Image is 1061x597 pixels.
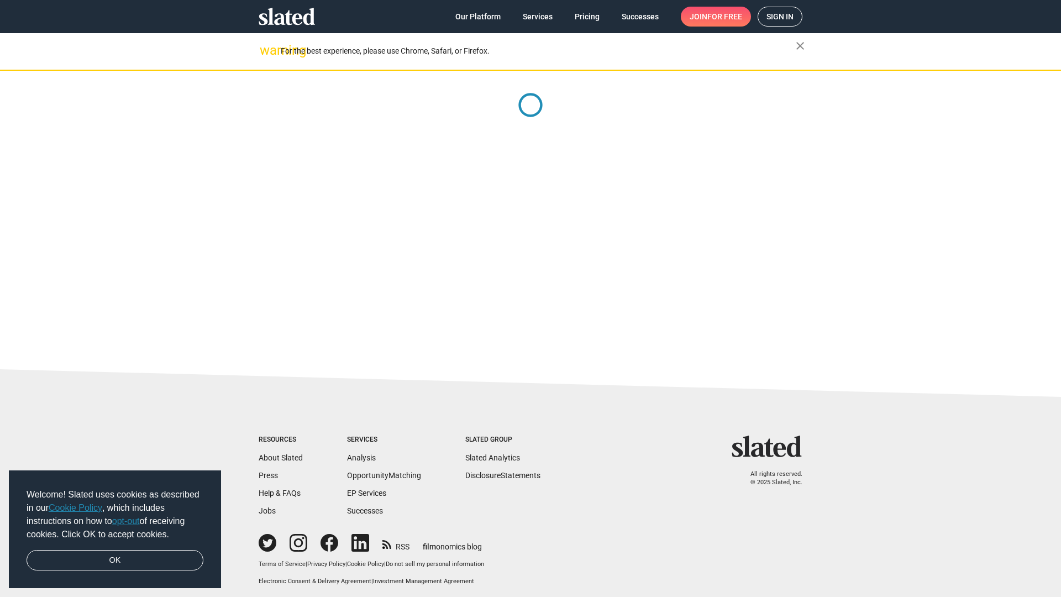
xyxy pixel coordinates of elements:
[423,533,482,552] a: filmonomics blog
[347,561,384,568] a: Cookie Policy
[9,470,221,589] div: cookieconsent
[613,7,668,27] a: Successes
[259,489,301,498] a: Help & FAQs
[371,578,373,585] span: |
[566,7,608,27] a: Pricing
[259,453,303,462] a: About Slated
[307,561,345,568] a: Privacy Policy
[345,561,347,568] span: |
[373,578,474,585] a: Investment Management Agreement
[739,470,802,486] p: All rights reserved. © 2025 Slated, Inc.
[575,7,600,27] span: Pricing
[758,7,802,27] a: Sign in
[347,506,383,515] a: Successes
[259,578,371,585] a: Electronic Consent & Delivery Agreement
[259,506,276,515] a: Jobs
[423,542,436,551] span: film
[347,489,386,498] a: EP Services
[49,503,102,512] a: Cookie Policy
[690,7,742,27] span: Join
[447,7,510,27] a: Our Platform
[794,39,807,53] mat-icon: close
[281,44,796,59] div: For the best experience, please use Chrome, Safari, or Firefox.
[347,471,421,480] a: OpportunityMatching
[707,7,742,27] span: for free
[382,535,409,552] a: RSS
[259,436,303,444] div: Resources
[259,471,278,480] a: Press
[112,516,140,526] a: opt-out
[455,7,501,27] span: Our Platform
[465,453,520,462] a: Slated Analytics
[523,7,553,27] span: Services
[347,436,421,444] div: Services
[27,488,203,541] span: Welcome! Slated uses cookies as described in our , which includes instructions on how to of recei...
[347,453,376,462] a: Analysis
[465,436,540,444] div: Slated Group
[622,7,659,27] span: Successes
[27,550,203,571] a: dismiss cookie message
[766,7,794,26] span: Sign in
[259,561,306,568] a: Terms of Service
[384,561,386,568] span: |
[681,7,751,27] a: Joinfor free
[306,561,307,568] span: |
[514,7,561,27] a: Services
[260,44,273,57] mat-icon: warning
[386,561,484,569] button: Do not sell my personal information
[465,471,540,480] a: DisclosureStatements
